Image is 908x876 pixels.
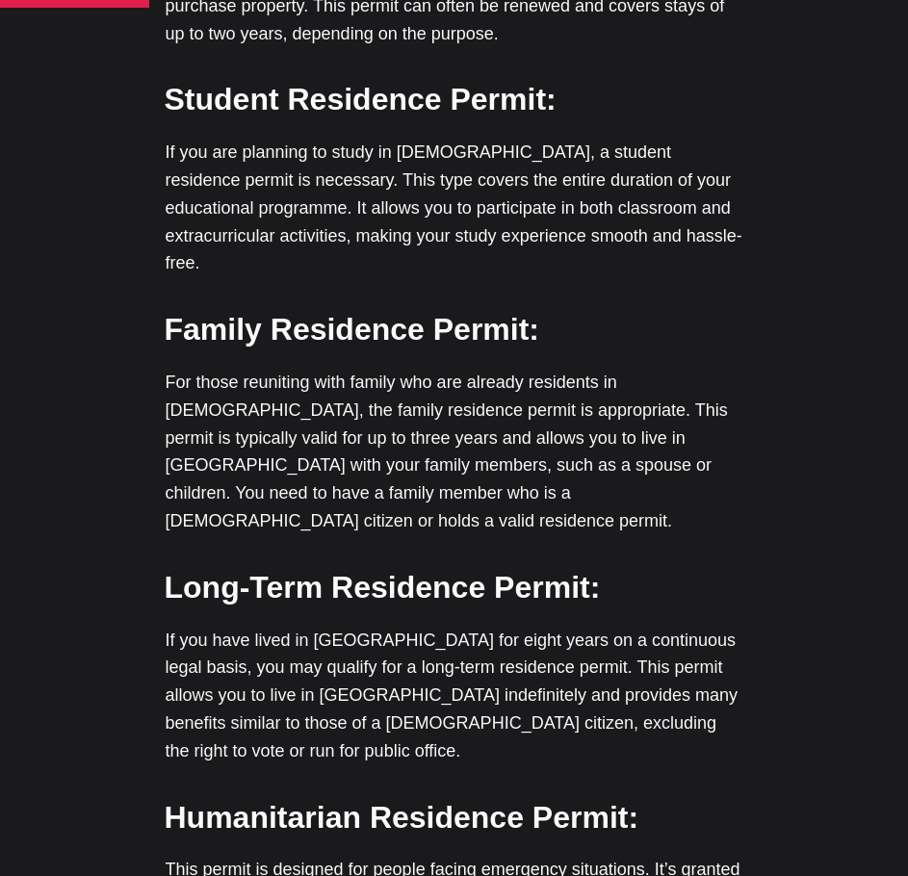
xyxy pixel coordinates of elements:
[165,312,539,347] strong: Family Residence Permit:
[165,82,557,116] strong: Student Residence Permit:
[165,570,601,605] strong: Long-Term Residence Permit:
[166,627,743,765] p: If you have lived in [GEOGRAPHIC_DATA] for eight years on a continuous legal basis, you may quali...
[165,800,639,835] strong: Humanitarian Residence Permit:
[166,369,743,535] p: For those reuniting with family who are already residents in [DEMOGRAPHIC_DATA], the family resid...
[166,139,743,277] p: If you are planning to study in [DEMOGRAPHIC_DATA], a student residence permit is necessary. This...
